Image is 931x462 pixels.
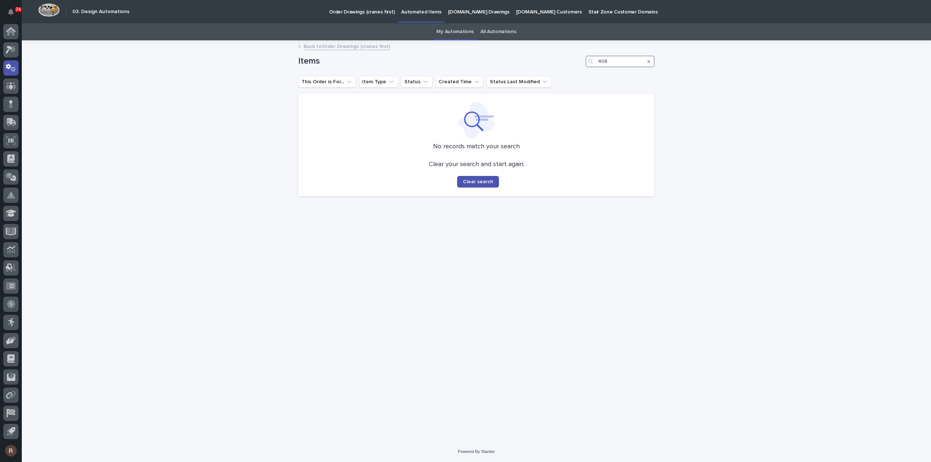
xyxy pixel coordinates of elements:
p: Clear your search and start again. [429,161,524,169]
a: All Automations [480,23,516,40]
a: Back toOrder Drawings (cranes first) [304,42,390,50]
p: No records match your search [307,143,646,151]
a: My Automations [436,23,474,40]
button: Notifications [3,4,19,20]
p: 74 [16,7,21,12]
h2: 03. Design Automations [72,9,129,15]
button: Clear search [457,176,499,188]
input: Search [586,56,655,67]
button: This Order is For... [298,76,356,88]
button: Status [401,76,432,88]
h1: Items [298,56,583,67]
button: Created Time [435,76,484,88]
button: Status Last Modified [487,76,552,88]
a: Powered By Stacker [458,449,495,454]
img: Workspace Logo [38,3,60,17]
button: users-avatar [3,443,19,458]
button: Item Type [359,76,398,88]
div: Notifications74 [9,9,19,20]
span: Clear search [463,179,493,184]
